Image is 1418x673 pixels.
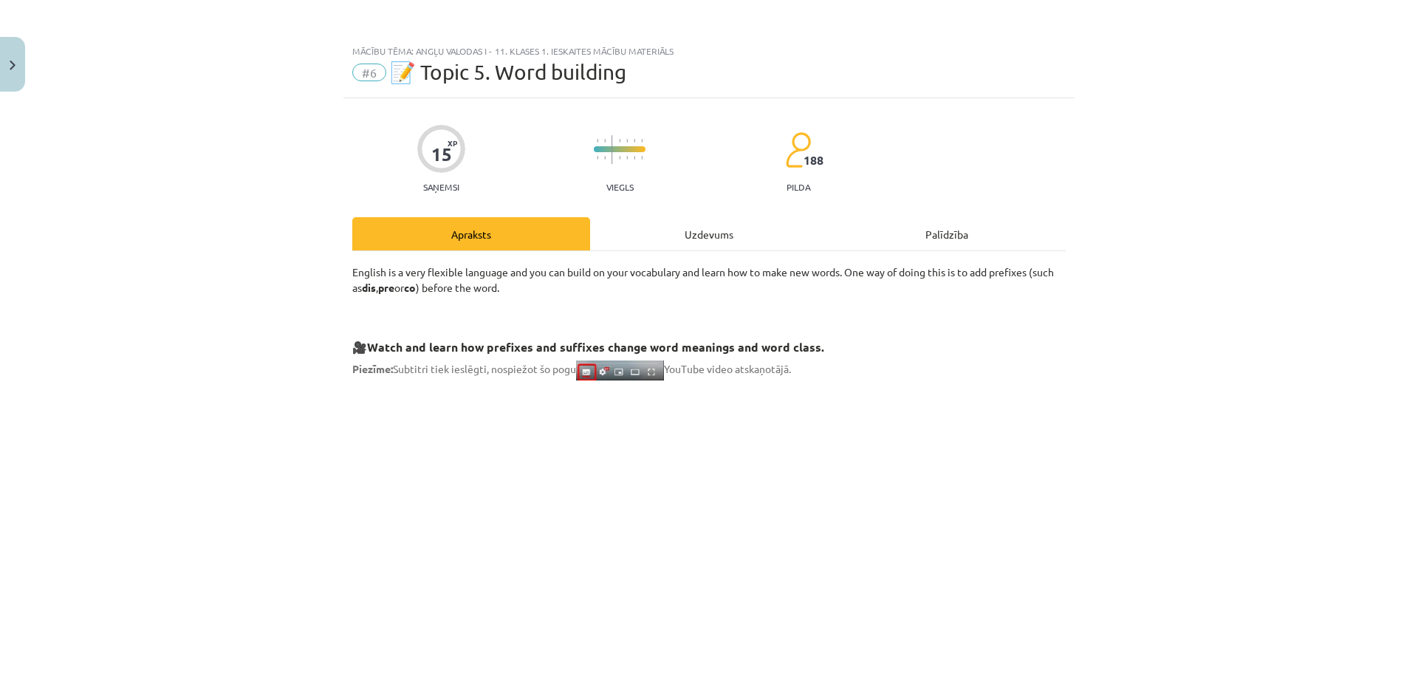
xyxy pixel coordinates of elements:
img: icon-short-line-57e1e144782c952c97e751825c79c345078a6d821885a25fce030b3d8c18986b.svg [641,139,643,143]
strong: Piezīme: [352,362,393,375]
b: pre [378,281,394,294]
div: 15 [431,144,452,165]
p: Saņemsi [417,182,465,192]
p: pilda [787,182,810,192]
span: Subtitri tiek ieslēgti, nospiežot šo pogu YouTube video atskaņotājā. [352,362,791,375]
div: Mācību tēma: Angļu valodas i - 11. klases 1. ieskaites mācību materiāls [352,46,1066,56]
strong: Watch and learn how prefixes and suffixes change word meanings and word class. [367,339,824,355]
p: Viegls [606,182,634,192]
img: icon-short-line-57e1e144782c952c97e751825c79c345078a6d821885a25fce030b3d8c18986b.svg [626,156,628,160]
img: icon-short-line-57e1e144782c952c97e751825c79c345078a6d821885a25fce030b3d8c18986b.svg [619,156,620,160]
div: Palīdzība [828,217,1066,250]
span: XP [448,139,457,147]
img: icon-short-line-57e1e144782c952c97e751825c79c345078a6d821885a25fce030b3d8c18986b.svg [604,156,606,160]
img: icon-short-line-57e1e144782c952c97e751825c79c345078a6d821885a25fce030b3d8c18986b.svg [597,156,598,160]
img: icon-short-line-57e1e144782c952c97e751825c79c345078a6d821885a25fce030b3d8c18986b.svg [619,139,620,143]
img: icon-short-line-57e1e144782c952c97e751825c79c345078a6d821885a25fce030b3d8c18986b.svg [634,156,635,160]
b: co [404,281,416,294]
img: icon-long-line-d9ea69661e0d244f92f715978eff75569469978d946b2353a9bb055b3ed8787d.svg [612,135,613,164]
img: icon-short-line-57e1e144782c952c97e751825c79c345078a6d821885a25fce030b3d8c18986b.svg [604,139,606,143]
img: icon-short-line-57e1e144782c952c97e751825c79c345078a6d821885a25fce030b3d8c18986b.svg [634,139,635,143]
img: icon-close-lesson-0947bae3869378f0d4975bcd49f059093ad1ed9edebbc8119c70593378902aed.svg [10,61,16,70]
span: 188 [804,154,823,167]
img: students-c634bb4e5e11cddfef0936a35e636f08e4e9abd3cc4e673bd6f9a4125e45ecb1.svg [785,131,811,168]
h3: 🎥 [352,329,1066,356]
img: icon-short-line-57e1e144782c952c97e751825c79c345078a6d821885a25fce030b3d8c18986b.svg [597,139,598,143]
div: Apraksts [352,217,590,250]
span: #6 [352,64,386,81]
img: icon-short-line-57e1e144782c952c97e751825c79c345078a6d821885a25fce030b3d8c18986b.svg [626,139,628,143]
p: English is a very flexible language and you can build on your vocabulary and learn how to make ne... [352,264,1066,295]
img: icon-short-line-57e1e144782c952c97e751825c79c345078a6d821885a25fce030b3d8c18986b.svg [641,156,643,160]
div: Uzdevums [590,217,828,250]
span: 📝 Topic 5. Word building [390,60,626,84]
b: dis [362,281,376,294]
